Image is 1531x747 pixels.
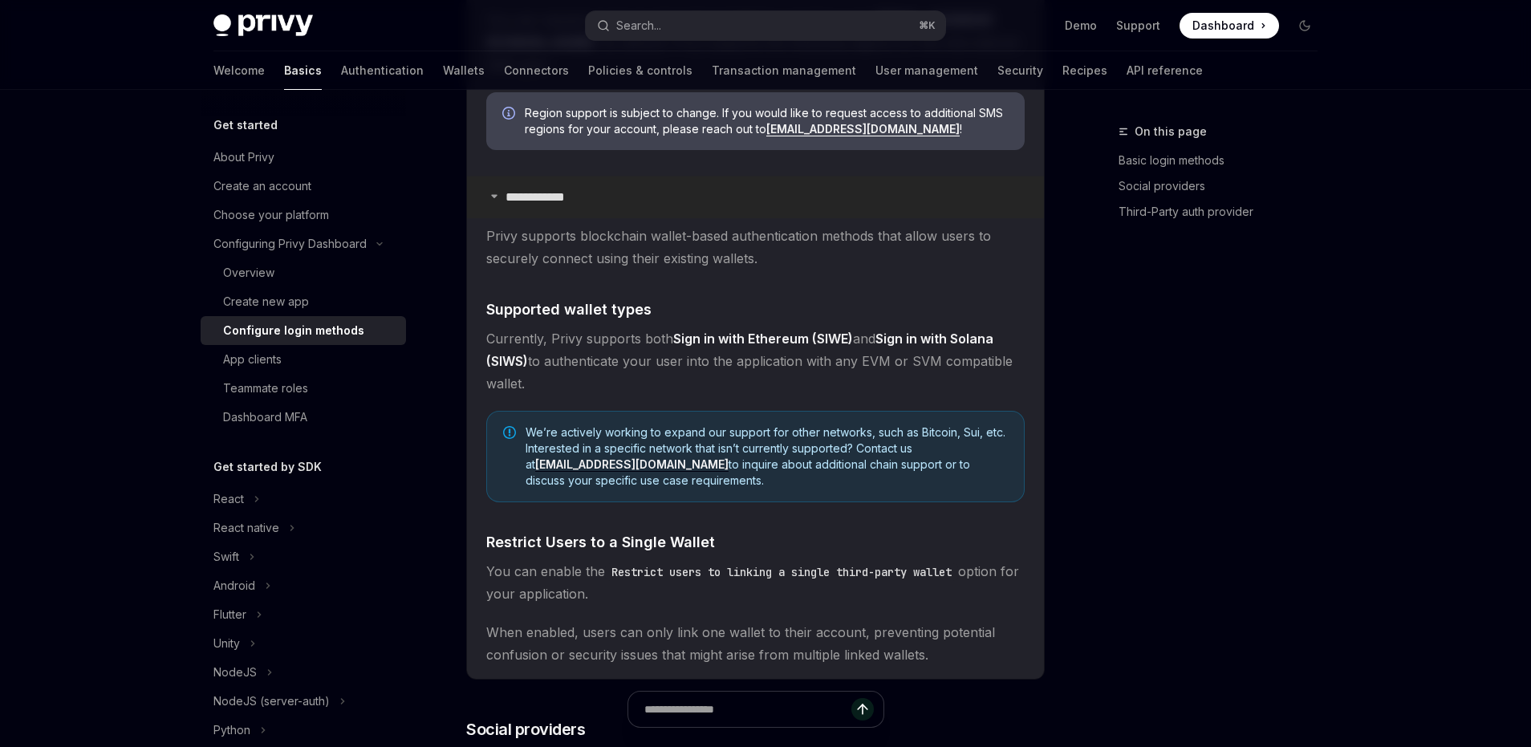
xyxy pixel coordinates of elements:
[1292,13,1318,39] button: Toggle dark mode
[1180,13,1279,39] a: Dashboard
[1135,122,1207,141] span: On this page
[213,547,239,566] div: Swift
[213,489,244,509] div: React
[486,531,715,553] span: Restrict Users to a Single Wallet
[223,292,309,311] div: Create new app
[201,201,406,229] a: Choose your platform
[213,116,278,135] h5: Get started
[1116,18,1160,34] a: Support
[341,51,424,90] a: Authentication
[486,225,1025,270] span: Privy supports blockchain wallet-based authentication methods that allow users to securely connec...
[213,148,274,167] div: About Privy
[223,408,307,427] div: Dashboard MFA
[712,51,856,90] a: Transaction management
[535,457,729,472] a: [EMAIL_ADDRESS][DOMAIN_NAME]
[1062,51,1107,90] a: Recipes
[201,258,406,287] a: Overview
[213,51,265,90] a: Welcome
[201,287,406,316] a: Create new app
[525,105,1009,137] span: Region support is subject to change. If you would like to request access to additional SMS region...
[213,721,250,740] div: Python
[223,379,308,398] div: Teammate roles
[616,16,661,35] div: Search...
[201,345,406,374] a: App clients
[504,51,569,90] a: Connectors
[503,426,516,439] svg: Note
[586,11,945,40] button: Search...⌘K
[851,698,874,721] button: Send message
[1192,18,1254,34] span: Dashboard
[223,321,364,340] div: Configure login methods
[1127,51,1203,90] a: API reference
[1065,18,1097,34] a: Demo
[486,560,1025,605] span: You can enable the option for your application.
[213,234,367,254] div: Configuring Privy Dashboard
[201,172,406,201] a: Create an account
[673,331,853,347] strong: Sign in with Ethereum (SIWE)
[1119,173,1330,199] a: Social providers
[213,457,322,477] h5: Get started by SDK
[443,51,485,90] a: Wallets
[201,374,406,403] a: Teammate roles
[588,51,692,90] a: Policies & controls
[919,19,936,32] span: ⌘ K
[502,107,518,123] svg: Info
[213,692,330,711] div: NodeJS (server-auth)
[605,563,958,581] code: Restrict users to linking a single third-party wallet
[284,51,322,90] a: Basics
[467,176,1044,679] details: **** **** **Privy supports blockchain wallet-based authentication methods that allow users to sec...
[201,143,406,172] a: About Privy
[486,327,1025,395] span: Currently, Privy supports both and to authenticate your user into the application with any EVM or...
[213,576,255,595] div: Android
[213,634,240,653] div: Unity
[213,605,246,624] div: Flutter
[1119,199,1330,225] a: Third-Party auth provider
[1119,148,1330,173] a: Basic login methods
[213,518,279,538] div: React native
[213,663,257,682] div: NodeJS
[875,51,978,90] a: User management
[223,263,274,282] div: Overview
[486,621,1025,666] span: When enabled, users can only link one wallet to their account, preventing potential confusion or ...
[201,316,406,345] a: Configure login methods
[997,51,1043,90] a: Security
[526,424,1008,489] span: We’re actively working to expand our support for other networks, such as Bitcoin, Sui, etc. Inter...
[766,122,960,136] a: [EMAIL_ADDRESS][DOMAIN_NAME]
[486,298,652,320] span: Supported wallet types
[201,403,406,432] a: Dashboard MFA
[213,205,329,225] div: Choose your platform
[213,177,311,196] div: Create an account
[223,350,282,369] div: App clients
[213,14,313,37] img: dark logo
